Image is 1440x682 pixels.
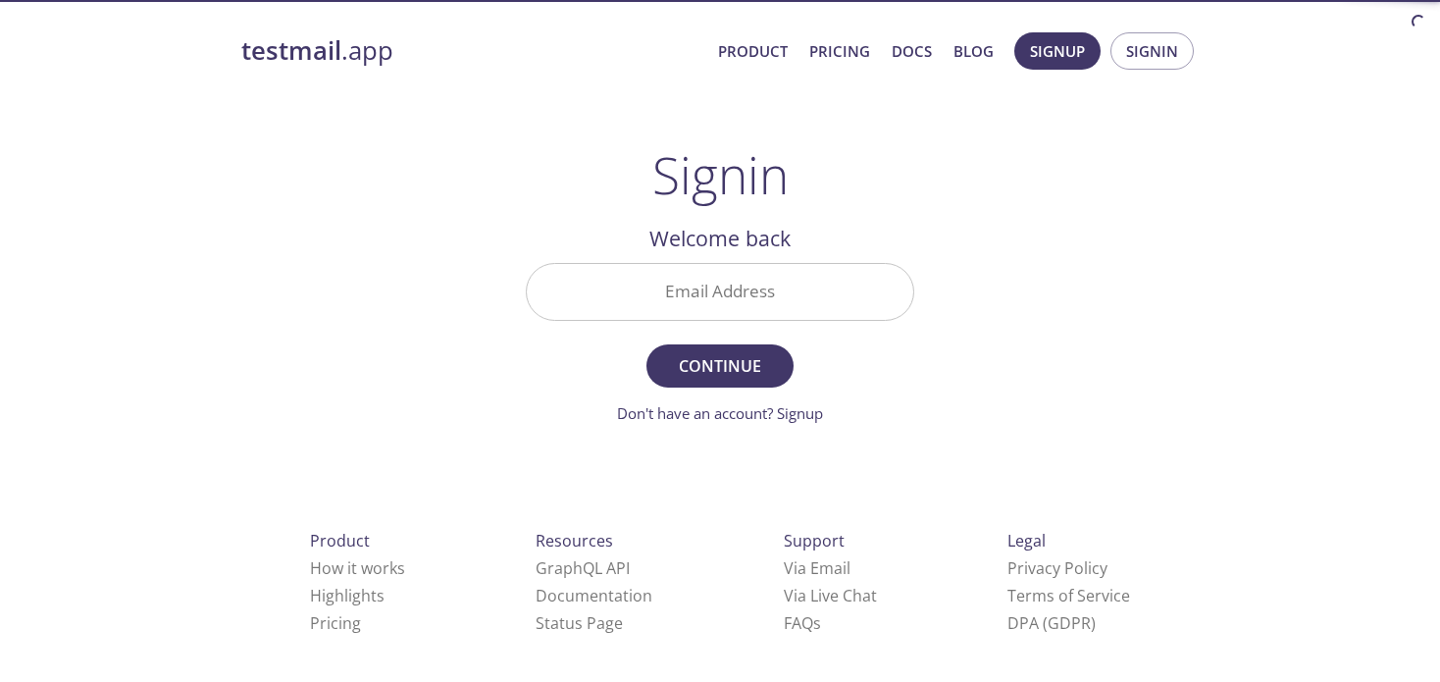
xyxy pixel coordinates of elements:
[617,403,823,423] a: Don't have an account? Signup
[892,38,932,64] a: Docs
[1110,32,1194,70] button: Signin
[1014,32,1101,70] button: Signup
[1007,612,1096,634] a: DPA (GDPR)
[784,612,821,634] a: FAQ
[718,38,788,64] a: Product
[1126,38,1178,64] span: Signin
[1007,530,1046,551] span: Legal
[310,557,405,579] a: How it works
[310,530,370,551] span: Product
[241,33,341,68] strong: testmail
[1030,38,1085,64] span: Signup
[1007,557,1107,579] a: Privacy Policy
[536,530,613,551] span: Resources
[1007,585,1130,606] a: Terms of Service
[813,612,821,634] span: s
[652,145,789,204] h1: Signin
[536,585,652,606] a: Documentation
[536,557,630,579] a: GraphQL API
[536,612,623,634] a: Status Page
[241,34,702,68] a: testmail.app
[310,612,361,634] a: Pricing
[784,585,877,606] a: Via Live Chat
[953,38,994,64] a: Blog
[784,557,850,579] a: Via Email
[310,585,385,606] a: Highlights
[646,344,794,388] button: Continue
[784,530,845,551] span: Support
[809,38,870,64] a: Pricing
[668,352,772,380] span: Continue
[526,222,914,255] h2: Welcome back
